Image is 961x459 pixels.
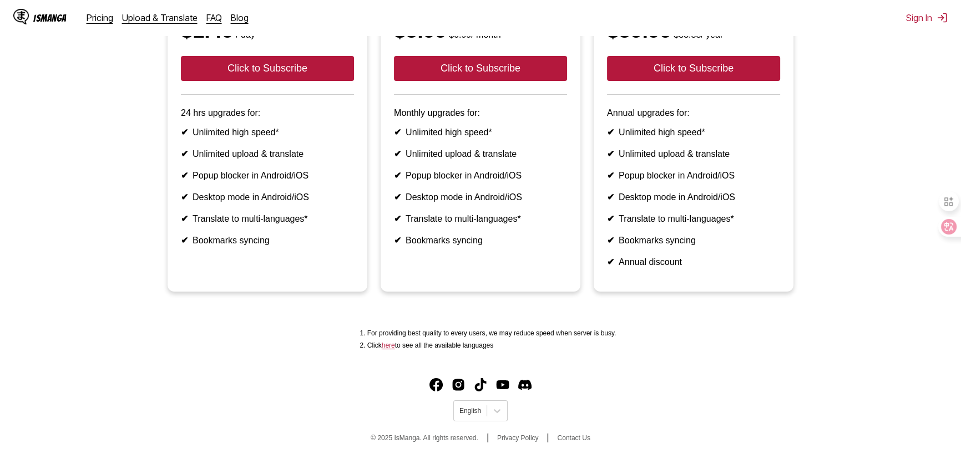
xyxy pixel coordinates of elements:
li: Desktop mode in Android/iOS [607,192,780,202]
a: Contact Us [557,434,590,442]
button: Click to Subscribe [607,56,780,81]
li: Popup blocker in Android/iOS [607,170,780,181]
b: ✔ [394,127,401,137]
b: ✔ [181,214,188,223]
li: Bookmarks syncing [607,235,780,246]
li: Desktop mode in Android/iOS [181,192,354,202]
b: ✔ [181,127,188,137]
img: IsManga Logo [13,9,29,24]
b: ✔ [181,236,188,245]
li: Translate to multi-languages* [394,213,567,224]
b: ✔ [607,236,614,245]
b: ✔ [394,192,401,202]
button: Click to Subscribe [181,56,354,81]
li: Bookmarks syncing [394,235,567,246]
li: Unlimited upload & translate [394,149,567,159]
li: Desktop mode in Android/iOS [394,192,567,202]
a: Blog [231,12,249,23]
span: © 2025 IsManga. All rights reserved. [371,434,478,442]
b: ✔ [607,127,614,137]
b: ✔ [394,214,401,223]
b: ✔ [607,171,614,180]
li: Unlimited upload & translate [607,149,780,159]
b: ✔ [607,257,614,267]
b: ✔ [181,149,188,159]
b: ✔ [181,192,188,202]
b: ✔ [181,171,188,180]
a: Privacy Policy [497,434,539,442]
p: Annual upgrades for: [607,108,780,118]
div: IsManga [33,13,67,23]
li: Unlimited upload & translate [181,149,354,159]
b: ✔ [394,171,401,180]
a: Pricing [87,12,113,23]
b: ✔ [394,236,401,245]
a: Discord [518,378,532,391]
img: IsManga TikTok [474,378,487,391]
img: IsManga Discord [518,378,532,391]
a: Facebook [429,378,443,391]
b: ✔ [607,149,614,159]
p: Monthly upgrades for: [394,108,567,118]
input: Select language [459,407,461,415]
li: Click to see all the available languages [367,341,616,349]
li: Translate to multi-languages* [181,213,354,224]
img: IsManga YouTube [496,378,509,391]
li: Unlimited high speed* [394,127,567,137]
p: 24 hrs upgrades for: [181,108,354,118]
li: Unlimited high speed* [181,127,354,137]
b: ✔ [394,149,401,159]
a: TikTok [474,378,487,391]
b: ✔ [607,214,614,223]
li: Unlimited high speed* [607,127,780,137]
img: IsManga Instagram [452,378,465,391]
li: For providing best quality to every users, we may reduce speed when server is busy. [367,329,616,337]
img: IsManga Facebook [429,378,443,391]
button: Sign In [906,12,948,23]
li: Popup blocker in Android/iOS [394,170,567,181]
li: Bookmarks syncing [181,235,354,246]
a: FAQ [206,12,222,23]
a: Instagram [452,378,465,391]
button: Click to Subscribe [394,56,567,81]
li: Translate to multi-languages* [607,213,780,224]
li: Annual discount [607,257,780,267]
li: Popup blocker in Android/iOS [181,170,354,181]
a: Youtube [496,378,509,391]
a: Available languages [382,341,395,349]
img: Sign out [937,12,948,23]
a: IsManga LogoIsManga [13,9,87,27]
a: Upload & Translate [122,12,198,23]
b: ✔ [607,192,614,202]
